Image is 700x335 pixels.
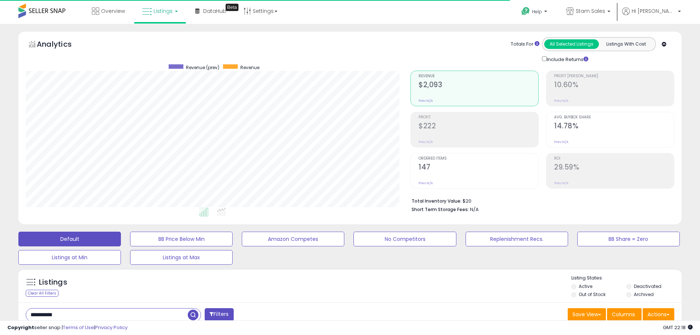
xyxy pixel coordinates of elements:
[419,157,538,161] span: Ordered Items
[7,324,34,331] strong: Copyright
[419,163,538,173] h2: 147
[612,311,635,318] span: Columns
[576,7,605,15] span: Stam Sales
[419,74,538,78] span: Revenue
[419,115,538,120] span: Profit
[571,275,682,282] p: Listing States:
[632,7,676,15] span: Hi [PERSON_NAME]
[412,206,469,213] b: Short Term Storage Fees:
[466,232,568,246] button: Replenishment Recs.
[101,7,125,15] span: Overview
[511,41,539,48] div: Totals For
[554,163,674,173] h2: 29.59%
[95,324,128,331] a: Privacy Policy
[663,324,693,331] span: 2025-09-7 22:18 GMT
[470,206,479,213] span: N/A
[26,290,58,297] div: Clear All Filters
[226,4,238,11] div: Tooltip anchor
[37,39,86,51] h5: Analytics
[544,39,599,49] button: All Selected Listings
[554,140,568,144] small: Prev: N/A
[419,181,433,185] small: Prev: N/A
[419,81,538,90] h2: $2,093
[419,122,538,132] h2: $222
[419,140,433,144] small: Prev: N/A
[579,283,592,289] label: Active
[7,324,128,331] div: seller snap | |
[634,283,661,289] label: Deactivated
[205,308,233,321] button: Filters
[419,99,433,103] small: Prev: N/A
[536,55,597,63] div: Include Returns
[412,196,669,205] li: $20
[39,277,67,288] h5: Listings
[554,81,674,90] h2: 10.60%
[554,74,674,78] span: Profit [PERSON_NAME]
[186,64,219,71] span: Revenue (prev)
[130,250,233,265] button: Listings at Max
[622,7,681,24] a: Hi [PERSON_NAME]
[607,308,642,321] button: Columns
[18,232,121,246] button: Default
[516,1,554,24] a: Help
[643,308,674,321] button: Actions
[18,250,121,265] button: Listings at Min
[577,232,680,246] button: BB Share = Zero
[554,122,674,132] h2: 14.78%
[554,181,568,185] small: Prev: N/A
[599,39,653,49] button: Listings With Cost
[554,115,674,120] span: Avg. Buybox Share
[63,324,94,331] a: Terms of Use
[554,99,568,103] small: Prev: N/A
[203,7,226,15] span: DataHub
[554,157,674,161] span: ROI
[240,64,259,71] span: Revenue
[532,8,542,15] span: Help
[412,198,462,204] b: Total Inventory Value:
[154,7,173,15] span: Listings
[568,308,606,321] button: Save View
[634,291,654,297] label: Archived
[521,7,530,16] i: Get Help
[130,232,233,246] button: BB Price Below Min
[242,232,344,246] button: Amazon Competes
[353,232,456,246] button: No Competitors
[579,291,606,297] label: Out of Stock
